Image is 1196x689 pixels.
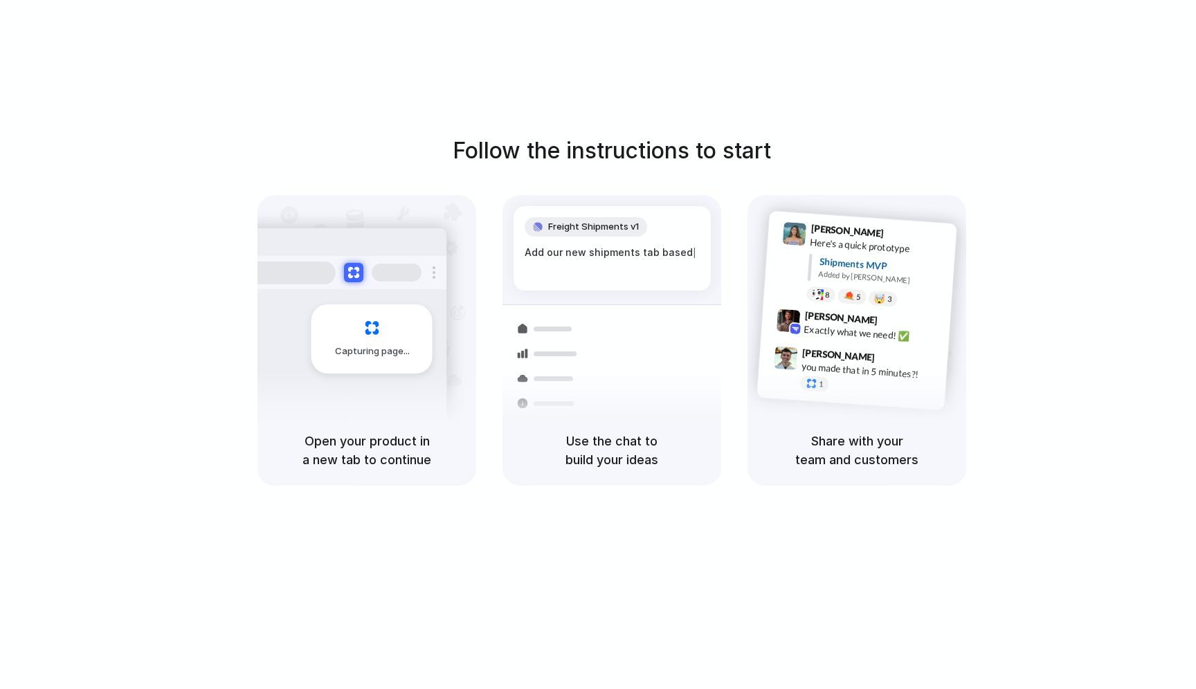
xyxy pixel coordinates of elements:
h5: Use the chat to build your ideas [519,432,705,469]
h5: Share with your team and customers [764,432,950,469]
span: 9:42 AM [882,315,910,331]
span: | [693,247,696,258]
div: Add our new shipments tab based [525,245,700,260]
div: Exactly what we need! ✅ [804,322,942,346]
div: you made that in 5 minutes?! [801,359,939,383]
span: 9:47 AM [879,351,907,368]
span: 1 [819,380,824,388]
div: 🤯 [874,293,886,304]
span: [PERSON_NAME] [810,221,884,241]
div: Here's a quick prototype [810,235,948,259]
span: Freight Shipments v1 [548,220,639,234]
h5: Open your product in a new tab to continue [274,432,460,469]
span: 3 [887,295,892,303]
h1: Follow the instructions to start [453,134,771,167]
span: [PERSON_NAME] [802,345,876,365]
span: 5 [856,293,861,301]
span: [PERSON_NAME] [804,308,878,328]
div: Shipments MVP [819,255,947,277]
span: 8 [825,291,830,299]
div: Added by [PERSON_NAME] [818,268,945,288]
span: 9:41 AM [888,228,916,244]
span: Capturing page [335,344,412,358]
